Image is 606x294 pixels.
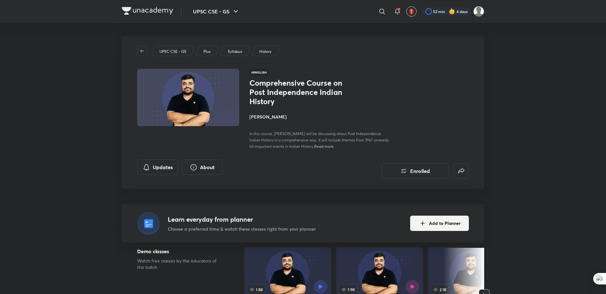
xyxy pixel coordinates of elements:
[249,131,388,149] span: In this course, [PERSON_NAME] will be discussing about Post Independence Indian History in a comp...
[137,258,224,270] p: Watch free classes by the educators of this batch
[137,247,224,255] h5: Demo classes
[182,160,223,175] button: About
[410,216,469,231] button: Add to Planner
[159,49,186,54] p: UPSC CSE - GS
[168,226,316,232] p: Choose a preferred time & watch these classes right from your planner
[189,5,243,18] button: UPSC CSE - GS
[122,7,173,16] a: Company Logo
[203,49,212,54] a: Plus
[409,9,414,14] img: avatar
[473,6,484,17] img: Ayushi Singh
[314,144,334,149] span: Read more
[249,78,354,106] h1: Comprehensive Course on Post Independence Indian History
[259,49,271,54] p: History
[406,6,417,17] button: avatar
[228,49,242,54] p: Syllabus
[136,68,240,127] img: Thumbnail
[159,49,188,54] a: UPSC CSE - GS
[432,286,448,293] span: 2.1K
[168,215,316,224] h4: Learn everyday from planner
[248,286,264,293] span: 1.8K
[137,160,178,175] button: Updates
[340,286,356,293] span: 1.9K
[258,49,273,54] a: History
[203,49,211,54] p: Plus
[381,163,448,179] button: Enrolled
[249,69,269,76] span: Hinglish
[454,163,469,179] button: false
[449,8,455,15] img: streak
[249,113,392,120] h4: [PERSON_NAME]
[227,49,243,54] a: Syllabus
[122,7,173,15] img: Company Logo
